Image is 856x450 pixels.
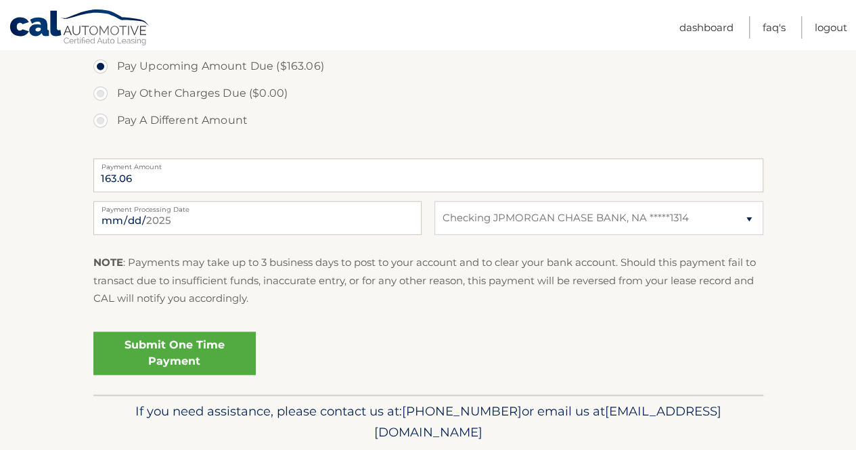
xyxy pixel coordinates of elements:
p: If you need assistance, please contact us at: or email us at [102,401,754,444]
label: Pay A Different Amount [93,107,763,134]
p: : Payments may take up to 3 business days to post to your account and to clear your bank account.... [93,254,763,307]
a: Submit One Time Payment [93,332,256,375]
label: Payment Processing Date [93,201,422,212]
a: Logout [815,16,847,39]
label: Pay Other Charges Due ($0.00) [93,80,763,107]
input: Payment Date [93,201,422,235]
input: Payment Amount [93,158,763,192]
span: [PHONE_NUMBER] [402,403,522,419]
a: Cal Automotive [9,9,151,48]
strong: NOTE [93,256,123,269]
label: Payment Amount [93,158,763,169]
a: FAQ's [763,16,786,39]
a: Dashboard [679,16,734,39]
label: Pay Upcoming Amount Due ($163.06) [93,53,763,80]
